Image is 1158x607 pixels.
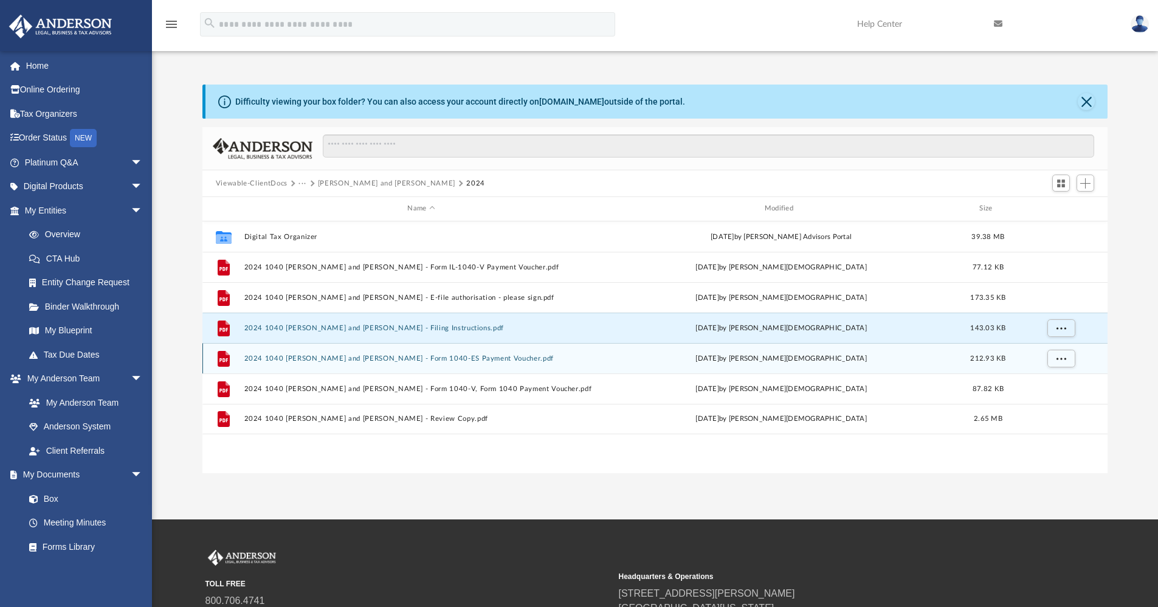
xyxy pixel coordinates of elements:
a: Platinum Q&Aarrow_drop_down [9,150,161,175]
button: 2024 1040 [PERSON_NAME] and [PERSON_NAME] - Form IL-1040-V Payment Voucher.pdf [244,263,598,271]
i: menu [164,17,179,32]
a: My Anderson Team [17,390,149,415]
a: Box [17,487,149,511]
a: My Blueprint [17,319,155,343]
a: Overview [17,223,161,247]
a: Forms Library [17,535,149,559]
span: arrow_drop_down [131,367,155,392]
small: Headquarters & Operations [619,571,1024,582]
div: Difficulty viewing your box folder? You can also access your account directly on outside of the p... [235,95,685,108]
img: Anderson Advisors Platinum Portal [5,15,115,38]
button: Close [1078,93,1095,110]
button: 2024 1040 [PERSON_NAME] and [PERSON_NAME] - E-file authorisation - please sign.pdf [244,294,598,302]
button: ··· [298,178,306,189]
button: 2024 [466,178,485,189]
a: Meeting Minutes [17,511,155,535]
span: [DATE] [695,294,719,300]
span: 87.82 KB [973,385,1004,392]
span: [DATE] [695,385,719,392]
div: by [PERSON_NAME][DEMOGRAPHIC_DATA] [604,414,958,425]
button: 2024 1040 [PERSON_NAME] and [PERSON_NAME] - Form 1040-ES Payment Voucher.pdf [244,355,598,362]
input: Search files and folders [323,134,1094,158]
button: [PERSON_NAME] and [PERSON_NAME] [318,178,455,189]
div: Size [963,203,1012,214]
i: search [203,16,216,30]
a: Client Referrals [17,439,155,463]
div: Name [243,203,598,214]
button: Viewable-ClientDocs [216,178,288,189]
a: menu [164,23,179,32]
a: Entity Change Request [17,271,161,295]
button: More options [1047,349,1075,367]
span: 173.35 KB [970,294,1005,300]
img: User Pic [1131,15,1149,33]
div: by [PERSON_NAME][DEMOGRAPHIC_DATA] [604,292,958,303]
span: 77.12 KB [973,263,1004,270]
a: Anderson System [17,415,155,439]
span: arrow_drop_down [131,463,155,488]
div: NEW [70,129,97,147]
div: by [PERSON_NAME][DEMOGRAPHIC_DATA] [604,322,958,333]
a: My Entitiesarrow_drop_down [9,198,161,223]
div: Modified [604,203,959,214]
a: [DOMAIN_NAME] [539,97,604,106]
a: Digital Productsarrow_drop_down [9,175,161,199]
a: My Anderson Teamarrow_drop_down [9,367,155,391]
div: id [208,203,238,214]
div: grid [202,221,1108,473]
a: Order StatusNEW [9,126,161,151]
a: Binder Walkthrough [17,294,161,319]
button: More options [1047,319,1075,337]
span: [DATE] [695,263,719,270]
a: Notarize [17,559,155,583]
span: [DATE] [695,355,719,361]
button: Switch to Grid View [1052,175,1070,192]
a: Online Ordering [9,78,161,102]
button: 2024 1040 [PERSON_NAME] and [PERSON_NAME] - Review Copy.pdf [244,415,598,423]
span: 2.65 MB [974,415,1002,422]
span: arrow_drop_down [131,198,155,223]
span: 39.38 MB [971,233,1004,240]
button: Digital Tax Organizer [244,233,598,241]
a: Home [9,54,161,78]
button: 2024 1040 [PERSON_NAME] and [PERSON_NAME] - Form 1040-V, Form 1040 Payment Voucher.pdf [244,385,598,393]
a: My Documentsarrow_drop_down [9,463,155,487]
span: [DATE] [695,324,719,331]
span: arrow_drop_down [131,150,155,175]
div: by [PERSON_NAME][DEMOGRAPHIC_DATA] [604,262,958,272]
span: 143.03 KB [970,324,1005,331]
a: [STREET_ADDRESS][PERSON_NAME] [619,588,795,598]
img: Anderson Advisors Platinum Portal [205,550,278,566]
span: [DATE] [695,415,719,422]
a: Tax Due Dates [17,342,161,367]
button: Add [1077,175,1095,192]
a: CTA Hub [17,246,161,271]
small: TOLL FREE [205,578,610,589]
span: 212.93 KB [970,355,1005,361]
a: 800.706.4741 [205,595,265,606]
div: by [PERSON_NAME][DEMOGRAPHIC_DATA] [604,383,958,394]
div: by [PERSON_NAME][DEMOGRAPHIC_DATA] [604,353,958,364]
a: Tax Organizers [9,102,161,126]
div: id [1018,203,1103,214]
span: arrow_drop_down [131,175,155,199]
div: [DATE] by [PERSON_NAME] Advisors Portal [604,231,958,242]
button: 2024 1040 [PERSON_NAME] and [PERSON_NAME] - Filing Instructions.pdf [244,324,598,332]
